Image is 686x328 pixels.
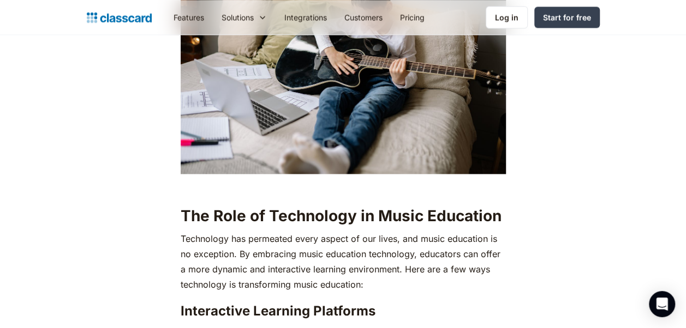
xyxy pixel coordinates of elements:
[213,5,276,29] div: Solutions
[336,5,391,29] a: Customers
[181,179,506,195] p: ‍
[543,11,591,23] div: Start for free
[534,7,600,28] a: Start for free
[495,11,518,23] div: Log in
[276,5,336,29] a: Integrations
[222,11,254,23] div: Solutions
[181,205,506,225] h2: The Role of Technology in Music Education
[181,302,506,319] h3: Interactive Learning Platforms
[649,291,675,317] div: Open Intercom Messenger
[181,230,506,291] p: Technology has permeated every aspect of our lives, and music education is no exception. By embra...
[391,5,433,29] a: Pricing
[165,5,213,29] a: Features
[87,10,152,25] a: home
[486,6,528,28] a: Log in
